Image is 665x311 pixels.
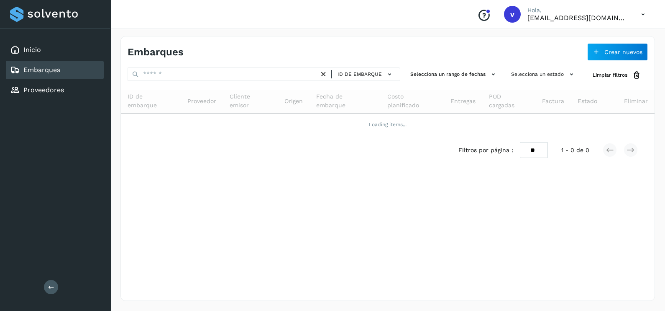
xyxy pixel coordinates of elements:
[489,92,529,110] span: POD cargadas
[527,14,628,22] p: vaymartinez@niagarawater.com
[128,46,184,58] h4: Embarques
[586,67,648,83] button: Limpiar filtros
[335,68,396,80] button: ID de embarque
[23,46,41,54] a: Inicio
[508,67,579,81] button: Selecciona un estado
[624,97,648,106] span: Eliminar
[561,146,589,155] span: 1 - 0 de 0
[230,92,271,110] span: Cliente emisor
[407,67,501,81] button: Selecciona un rango de fechas
[6,61,104,79] div: Embarques
[387,92,437,110] span: Costo planificado
[121,114,655,135] td: Loading items...
[593,71,627,79] span: Limpiar filtros
[284,97,303,106] span: Origen
[578,97,597,106] span: Estado
[6,81,104,99] div: Proveedores
[338,70,382,78] span: ID de embarque
[458,146,513,155] span: Filtros por página :
[587,43,648,61] button: Crear nuevos
[23,66,60,74] a: Embarques
[604,49,642,55] span: Crear nuevos
[542,97,564,106] span: Factura
[6,41,104,59] div: Inicio
[527,7,628,14] p: Hola,
[316,92,373,110] span: Fecha de embarque
[187,97,216,106] span: Proveedor
[128,92,174,110] span: ID de embarque
[450,97,476,106] span: Entregas
[23,86,64,94] a: Proveedores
